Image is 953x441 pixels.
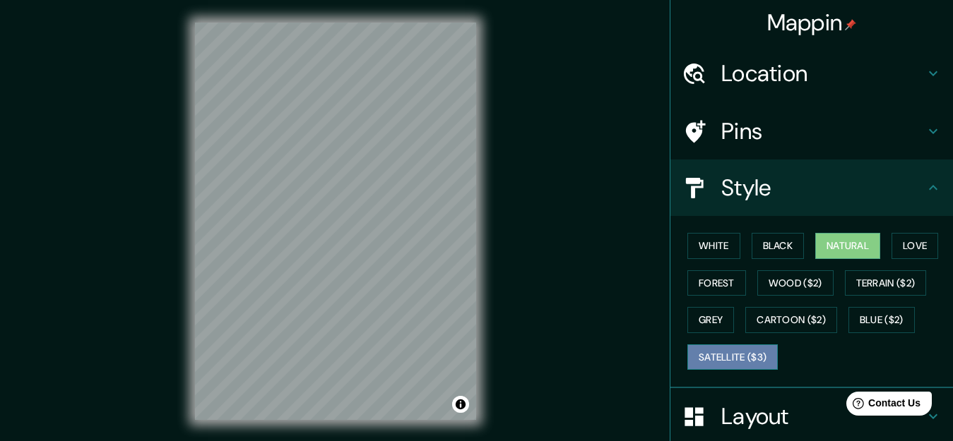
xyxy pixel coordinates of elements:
[827,386,937,425] iframe: Help widget launcher
[721,59,925,87] h4: Location
[848,307,915,333] button: Blue ($2)
[687,270,746,296] button: Forest
[757,270,834,296] button: Wood ($2)
[892,233,938,259] button: Love
[721,402,925,430] h4: Layout
[767,8,857,37] h4: Mappin
[721,117,925,145] h4: Pins
[687,344,778,370] button: Satellite ($3)
[721,174,925,202] h4: Style
[845,270,927,296] button: Terrain ($2)
[452,396,469,413] button: Toggle attribution
[687,307,734,333] button: Grey
[745,307,837,333] button: Cartoon ($2)
[752,233,805,259] button: Black
[670,103,953,159] div: Pins
[687,233,740,259] button: White
[845,19,856,30] img: pin-icon.png
[670,45,953,102] div: Location
[815,233,880,259] button: Natural
[195,23,476,420] canvas: Map
[670,159,953,216] div: Style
